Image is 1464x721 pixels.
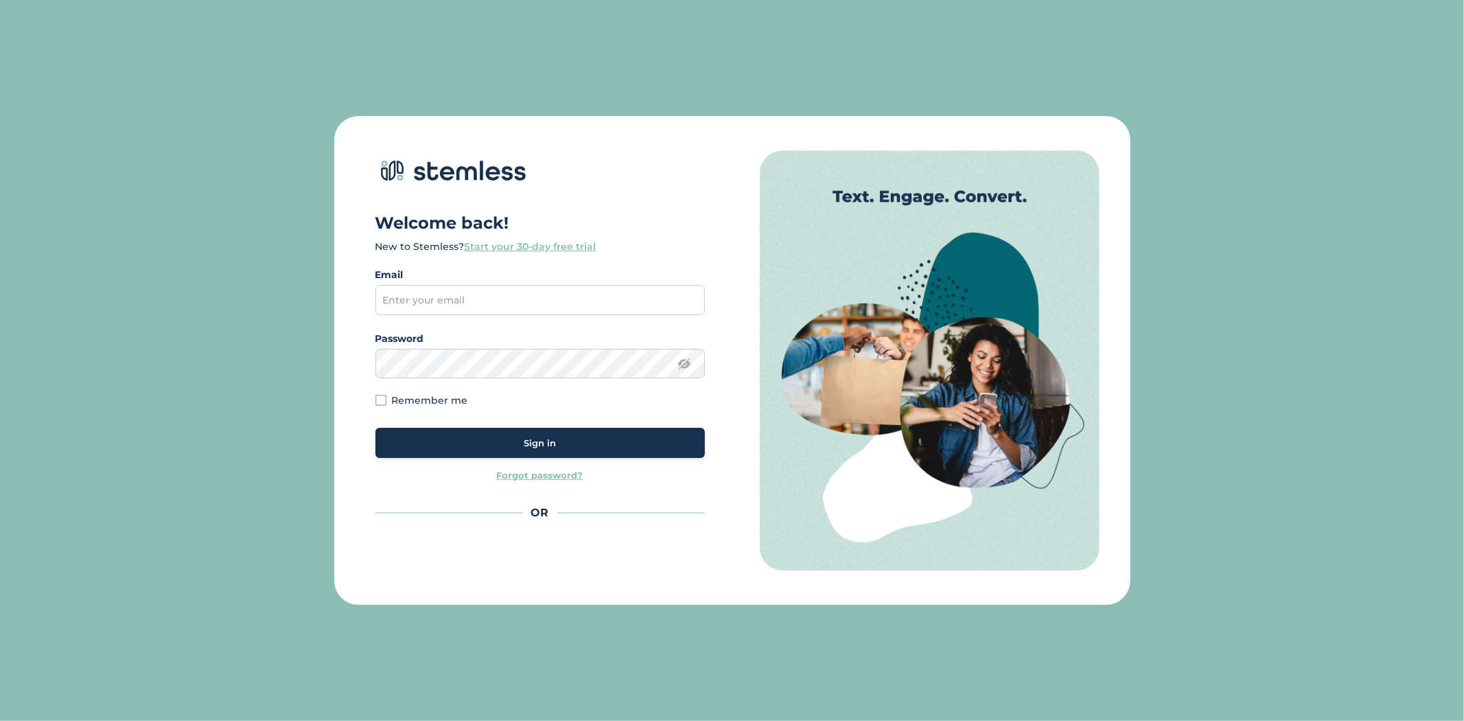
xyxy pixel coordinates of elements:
img: logo-dark-0685b13c.svg [375,150,526,192]
label: Remember me [392,396,468,405]
a: Start your 30-day free trial [465,240,596,253]
h1: Welcome back! [375,212,705,234]
label: Password [375,332,705,346]
div: OR [375,505,705,521]
label: Email [375,268,705,282]
iframe: Chat Widget [1395,655,1464,721]
a: Forgot password? [497,469,583,483]
button: Sign in [375,428,705,458]
img: Auth image [760,150,1100,571]
label: New to Stemless? [375,240,596,253]
iframe: Sign in with Google Button [402,542,690,572]
input: Enter your email [375,285,705,315]
span: Sign in [524,437,556,450]
img: icon-eye-line-7bc03c5c.svg [677,357,691,371]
